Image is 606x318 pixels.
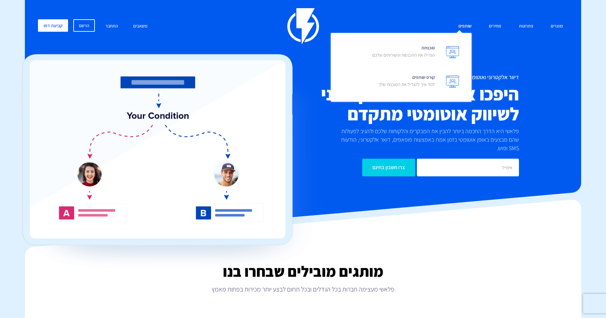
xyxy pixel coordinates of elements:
a: משאבים [128,19,152,33]
a: התחבר [100,19,123,33]
a: קביעת דמו [38,19,68,32]
p: פלאשי היא הדרך החכמה ביותר להבין את המבקרים והלקוחות שלכם ולהגיב לפעולות שהם מבצעים באופן אוטומטי... [330,127,519,152]
a: סוכנויותהגדילו את ההכנסות והשירותים שלכם [336,38,467,67]
span: קורס שותפים [378,72,435,91]
h2: היפכו את הדיוור האלקטרוני לשיווק אוטומטי מתקדם [264,84,519,124]
a: פתרונות [514,19,538,33]
a: קורס שותפיםלמד איך להגדיל את הסוכנות שלך [336,67,467,97]
p: פלאשי מעצימה חברות בכל הגדלים ובכל תחום לבצע יותר מכירות בפחות מאמץ [25,285,581,294]
p: הגדילו את ההכנסות והשירותים שלכם [372,52,435,58]
a: מוצרים [546,19,568,33]
a: הרשם [73,19,95,32]
input: צרו חשבון בחינם [362,159,415,176]
a: שותפים [454,19,476,33]
a: מחירים [484,19,506,33]
span: סוכנויות [372,43,435,62]
h2: מותגים מובילים שבחרו בנו [25,263,581,280]
p: למד איך להגדיל את הסוכנות שלך [378,81,435,88]
input: אימייל [417,159,519,176]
